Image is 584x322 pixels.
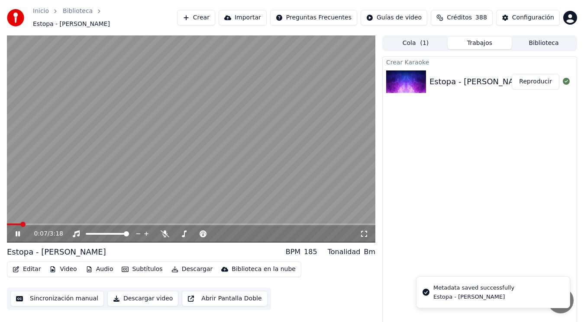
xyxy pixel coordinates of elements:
button: Cola [384,37,448,49]
div: Metadata saved successfully [433,284,514,292]
div: Crear Karaoke [383,57,577,67]
div: 185 [304,247,317,257]
a: Biblioteca [63,7,93,16]
button: Guías de video [361,10,427,26]
button: Audio [82,263,117,275]
img: youka [7,9,24,26]
div: Configuración [512,13,554,22]
button: Reproducir [512,74,559,89]
span: 0:07 [34,230,47,238]
button: Configuración [496,10,560,26]
span: 3:18 [50,230,63,238]
div: Estopa - [PERSON_NAME] [429,76,529,88]
button: Video [46,263,80,275]
div: Tonalidad [328,247,361,257]
button: Preguntas Frecuentes [270,10,357,26]
button: Sincronización manual [10,291,104,306]
button: Editar [9,263,44,275]
div: BPM [286,247,300,257]
button: Crear [177,10,215,26]
div: / [34,230,55,238]
a: Inicio [33,7,49,16]
span: Estopa - [PERSON_NAME] [33,20,110,29]
span: 388 [475,13,487,22]
div: Estopa - [PERSON_NAME] [433,293,514,301]
button: Trabajos [448,37,512,49]
button: Abrir Pantalla Doble [182,291,267,306]
span: Créditos [447,13,472,22]
div: Biblioteca en la nube [232,265,296,274]
nav: breadcrumb [33,7,177,29]
button: Créditos388 [431,10,493,26]
div: Bm [364,247,375,257]
button: Subtítulos [118,263,166,275]
span: ( 1 ) [420,39,429,48]
div: Estopa - [PERSON_NAME] [7,246,106,258]
button: Descargar [168,263,216,275]
button: Biblioteca [512,37,576,49]
button: Importar [219,10,267,26]
button: Descargar video [107,291,178,306]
